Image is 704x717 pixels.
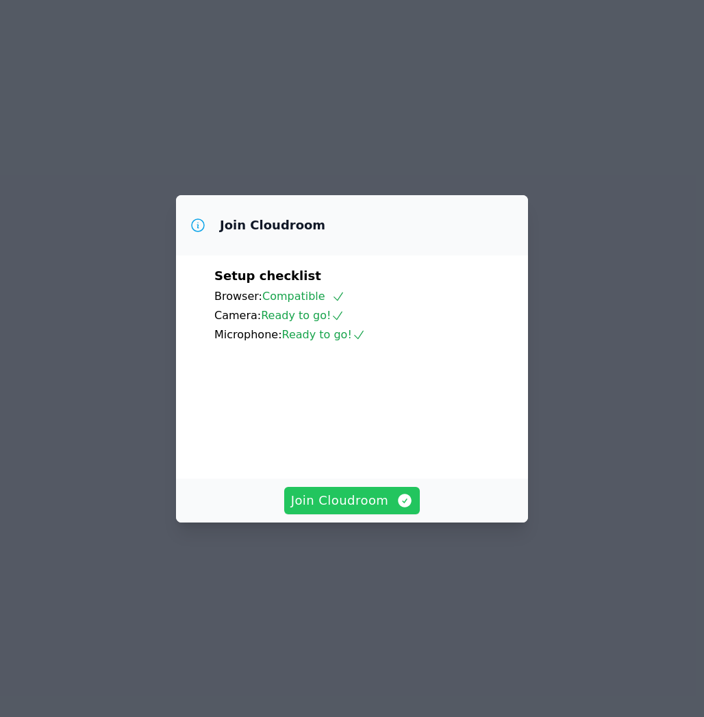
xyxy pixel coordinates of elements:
[214,328,282,341] span: Microphone:
[214,290,262,303] span: Browser:
[214,309,261,322] span: Camera:
[262,290,345,303] span: Compatible
[291,491,414,510] span: Join Cloudroom
[220,217,325,234] h3: Join Cloudroom
[284,487,420,514] button: Join Cloudroom
[214,268,321,283] span: Setup checklist
[261,309,344,322] span: Ready to go!
[282,328,366,341] span: Ready to go!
